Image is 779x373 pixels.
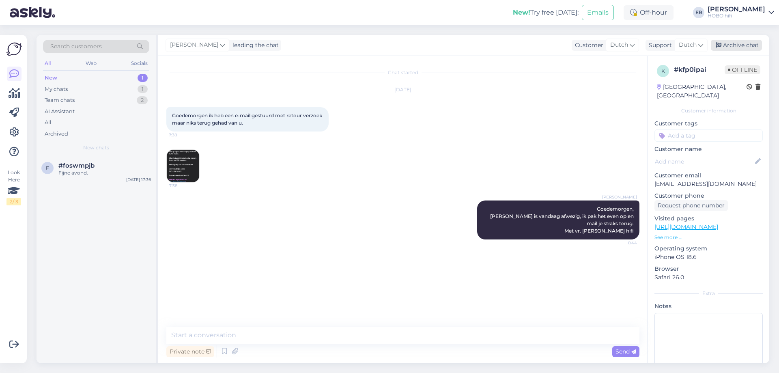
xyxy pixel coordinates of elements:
[45,74,57,82] div: New
[138,74,148,82] div: 1
[83,144,109,151] span: New chats
[711,40,762,51] div: Archive chat
[693,7,704,18] div: EB
[582,5,614,20] button: Emails
[654,107,763,114] div: Customer information
[126,177,151,183] div: [DATE] 17:36
[43,58,52,69] div: All
[6,41,22,57] img: Askly Logo
[229,41,279,50] div: leading the chat
[513,9,530,16] b: New!
[654,265,763,273] p: Browser
[45,130,68,138] div: Archived
[708,13,765,19] div: HOBO hifi
[654,273,763,282] p: Safari 26.0
[58,162,95,169] span: #foswmpjb
[654,180,763,188] p: [EMAIL_ADDRESS][DOMAIN_NAME]
[6,198,21,205] div: 2 / 3
[725,65,760,74] span: Offline
[45,108,75,116] div: AI Assistant
[654,290,763,297] div: Extra
[45,85,68,93] div: My chats
[654,192,763,200] p: Customer phone
[610,41,628,50] span: Dutch
[654,244,763,253] p: Operating system
[172,112,323,126] span: Goedemorgen ik heb een e-mail gestuurd met retour verzoek maar niks terug gehad van u.
[169,132,199,138] span: 7:38
[166,86,639,93] div: [DATE]
[661,68,665,74] span: k
[654,234,763,241] p: See more ...
[84,58,98,69] div: Web
[708,6,765,13] div: [PERSON_NAME]
[674,65,725,75] div: # kfp0ipai
[654,223,718,231] a: [URL][DOMAIN_NAME]
[654,145,763,153] p: Customer name
[615,348,636,355] span: Send
[602,194,637,200] span: [PERSON_NAME]
[138,85,148,93] div: 1
[655,157,753,166] input: Add name
[169,183,200,189] span: 7:38
[166,346,214,357] div: Private note
[129,58,149,69] div: Socials
[654,129,763,142] input: Add a tag
[513,8,579,17] div: Try free [DATE]:
[166,69,639,76] div: Chat started
[137,96,148,104] div: 2
[646,41,672,50] div: Support
[654,119,763,128] p: Customer tags
[624,5,674,20] div: Off-hour
[654,302,763,310] p: Notes
[607,240,637,246] span: 8:44
[679,41,697,50] span: Dutch
[50,42,102,51] span: Search customers
[654,171,763,180] p: Customer email
[170,41,218,50] span: [PERSON_NAME]
[6,169,21,205] div: Look Here
[46,165,49,171] span: f
[58,169,151,177] div: Fijne avond.
[657,83,747,100] div: [GEOGRAPHIC_DATA], [GEOGRAPHIC_DATA]
[572,41,603,50] div: Customer
[654,200,728,211] div: Request phone number
[45,96,75,104] div: Team chats
[708,6,774,19] a: [PERSON_NAME]HOBO hifi
[45,119,52,127] div: All
[167,150,199,182] img: Attachment
[654,214,763,223] p: Visited pages
[654,253,763,261] p: iPhone OS 18.6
